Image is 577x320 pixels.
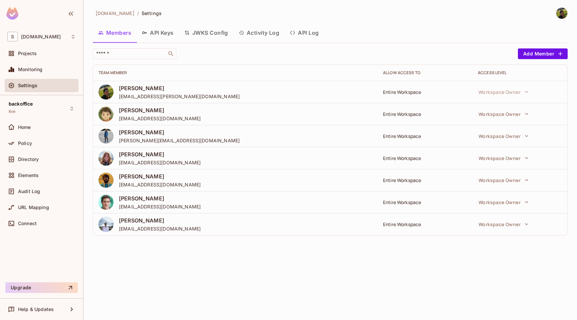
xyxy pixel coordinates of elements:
button: JWKS Config [179,24,233,41]
span: live [9,109,16,114]
img: ACg8ocKAdfvwy4rHWiCUjWSp_QYUg20ktK-SYeZaaJ-iKzL2DtQCLZI=s96-c [99,195,114,210]
span: Policy [18,141,32,146]
img: ACg8ocKXrXxxgDYg0-4ZwgdyyaYuEhHRchuthMosSTDFLn_aY2A=s96-c [99,129,114,144]
span: [PERSON_NAME] [119,85,240,92]
span: [PERSON_NAME] [119,195,201,202]
li: / [137,10,139,16]
span: S [7,32,18,41]
div: Entire Workspace [383,199,467,205]
span: Settings [142,10,162,16]
span: [EMAIL_ADDRESS][DOMAIN_NAME] [119,115,201,122]
span: Home [18,125,31,130]
img: ACg8ocI1tjwvhN188OKDNJ1LRLLic4CVrbskanJhKheTc8M9EtR0YcM=s96-c [99,217,114,232]
img: AGNmyxY7pq08EhCgVPitCPb2GdEWEzaM7W8UHVweDYtD=s96-c [99,85,114,100]
span: Audit Log [18,189,40,194]
span: Workspace: smile2impress.com [21,34,61,39]
div: Entire Workspace [383,111,467,117]
button: Workspace Owner [475,173,532,187]
img: ACg8ocI-Ed_j98oSSdF442kHguUEFIOj9cpbD_gihkmPbiZA-9mvA8A=s96-c [99,173,114,188]
img: Rinat Sharipov [556,8,567,19]
button: Workspace Owner [475,107,532,121]
span: [EMAIL_ADDRESS][DOMAIN_NAME] [119,181,201,188]
button: API Keys [137,24,179,41]
span: [PERSON_NAME] [119,107,201,114]
span: Projects [18,51,37,56]
div: Entire Workspace [383,177,467,183]
span: [EMAIL_ADDRESS][DOMAIN_NAME] [119,159,201,166]
div: Entire Workspace [383,221,467,227]
div: Entire Workspace [383,89,467,95]
img: SReyMgAAAABJRU5ErkJggg== [6,7,18,20]
div: Entire Workspace [383,133,467,139]
span: [PERSON_NAME][EMAIL_ADDRESS][DOMAIN_NAME] [119,137,240,144]
span: Directory [18,157,39,162]
button: Workspace Owner [475,217,532,231]
span: Settings [18,83,37,88]
div: Allow Access to [383,70,467,75]
span: backoffice [9,101,33,107]
button: Workspace Owner [475,151,532,165]
img: ACg8ocL-bcf3mhZaDikGO5WhvnhV_DEeZ5gknpmkn166yaHGCMJjMbU=s96-c [99,107,114,122]
button: API Log [284,24,324,41]
button: Upgrade [5,282,78,293]
div: Team Member [99,70,372,75]
span: [EMAIL_ADDRESS][DOMAIN_NAME] [119,225,201,232]
span: Connect [18,221,37,226]
button: Activity Log [233,24,285,41]
span: [EMAIL_ADDRESS][PERSON_NAME][DOMAIN_NAME] [119,93,240,100]
span: [DOMAIN_NAME] [95,10,135,16]
div: Entire Workspace [383,155,467,161]
span: [PERSON_NAME] [119,217,201,224]
img: ACg8ocKR28p1-34EZmHhG4xngucfAy1E1CsYuGmcHVUsd1SDWPY0Dyk=s96-c [99,151,114,166]
button: Workspace Owner [475,85,532,99]
button: Workspace Owner [475,129,532,143]
span: Monitoring [18,67,43,72]
span: [PERSON_NAME] [119,129,240,136]
span: Elements [18,173,39,178]
span: [PERSON_NAME] [119,151,201,158]
div: Access Level [478,70,562,75]
button: Add Member [518,48,568,59]
span: [PERSON_NAME] [119,173,201,180]
button: Members [93,24,137,41]
span: URL Mapping [18,205,49,210]
span: [EMAIL_ADDRESS][DOMAIN_NAME] [119,203,201,210]
button: Workspace Owner [475,195,532,209]
span: Help & Updates [18,307,54,312]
